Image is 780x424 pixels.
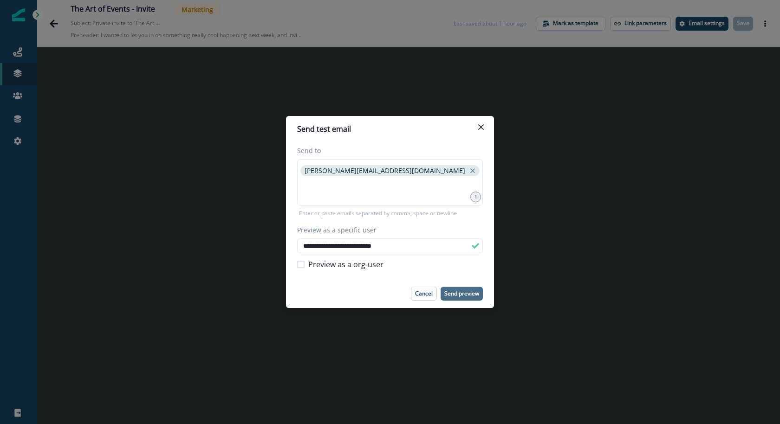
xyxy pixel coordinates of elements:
div: 1 [470,192,481,202]
p: [PERSON_NAME][EMAIL_ADDRESS][DOMAIN_NAME] [305,167,465,175]
button: Send preview [441,287,483,301]
p: Send test email [297,123,351,135]
button: Close [474,120,488,135]
label: Send to [297,146,477,155]
button: close [468,166,477,175]
label: Preview as a specific user [297,225,477,235]
button: Cancel [411,287,437,301]
span: Preview as a org-user [308,259,383,270]
p: Send preview [444,290,479,297]
p: Enter or paste emails separated by comma, space or newline [297,209,459,218]
p: Cancel [415,290,433,297]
